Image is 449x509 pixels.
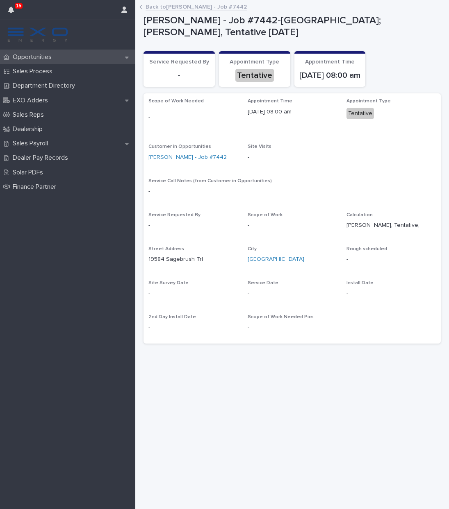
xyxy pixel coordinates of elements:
p: - [148,290,238,298]
p: - [148,221,238,230]
span: Service Requested By [148,213,201,217]
span: Street Address [148,247,184,251]
a: [GEOGRAPHIC_DATA] [248,255,304,264]
p: - [248,153,337,162]
p: - [148,187,436,196]
p: - [248,323,337,332]
p: [DATE] 08:00 am [299,70,361,80]
span: Service Requested By [149,59,209,65]
p: Dealership [9,125,49,133]
p: Department Directory [9,82,82,90]
div: 15 [8,5,19,20]
span: Site Visits [248,144,271,149]
span: Appointment Time [305,59,355,65]
p: Sales Process [9,68,59,75]
p: - [346,255,436,264]
span: Install Date [346,281,374,285]
p: Opportunities [9,53,58,61]
span: Scope of Work Needed [148,99,204,104]
p: Solar PDFs [9,169,50,176]
span: City [248,247,257,251]
p: Finance Partner [9,183,63,191]
p: Sales Reps [9,111,50,119]
span: Site Survey Date [148,281,189,285]
span: Scope of Work [248,213,283,217]
p: EXO Adders [9,97,55,104]
span: Service Date [248,281,278,285]
p: - [248,221,337,230]
p: 15 [16,3,21,9]
p: - [148,113,238,122]
p: Sales Payroll [9,140,55,147]
span: Appointment Type [346,99,391,104]
a: [PERSON_NAME] - Job #7442 [148,153,227,162]
p: [DATE] 08:00 am [248,108,337,116]
p: - [148,70,210,80]
p: 19584 Sagebrush Trl [148,255,238,264]
img: FKS5r6ZBThi8E5hshIGi [7,27,69,43]
span: Rough scheduled [346,247,387,251]
div: Tentative [235,69,274,82]
div: Tentative [346,108,374,120]
span: Service Call Notes (from Customer in Opportunities) [148,179,272,183]
span: 2nd Day Install Date [148,314,196,319]
p: - [148,323,238,332]
span: Appointment Type [230,59,279,65]
a: Back to[PERSON_NAME] - Job #7442 [146,2,247,11]
span: Scope of Work Needed Pics [248,314,314,319]
span: Customer in Opportunities [148,144,211,149]
p: Dealer Pay Records [9,154,75,162]
span: Appointment Time [248,99,292,104]
span: Calculation [346,213,373,217]
p: - [346,290,436,298]
p: [PERSON_NAME], Tentative, [346,221,436,230]
p: - [248,290,337,298]
p: [PERSON_NAME] - Job #7442-[GEOGRAPHIC_DATA]; [PERSON_NAME], Tentative [DATE] [144,15,438,38]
